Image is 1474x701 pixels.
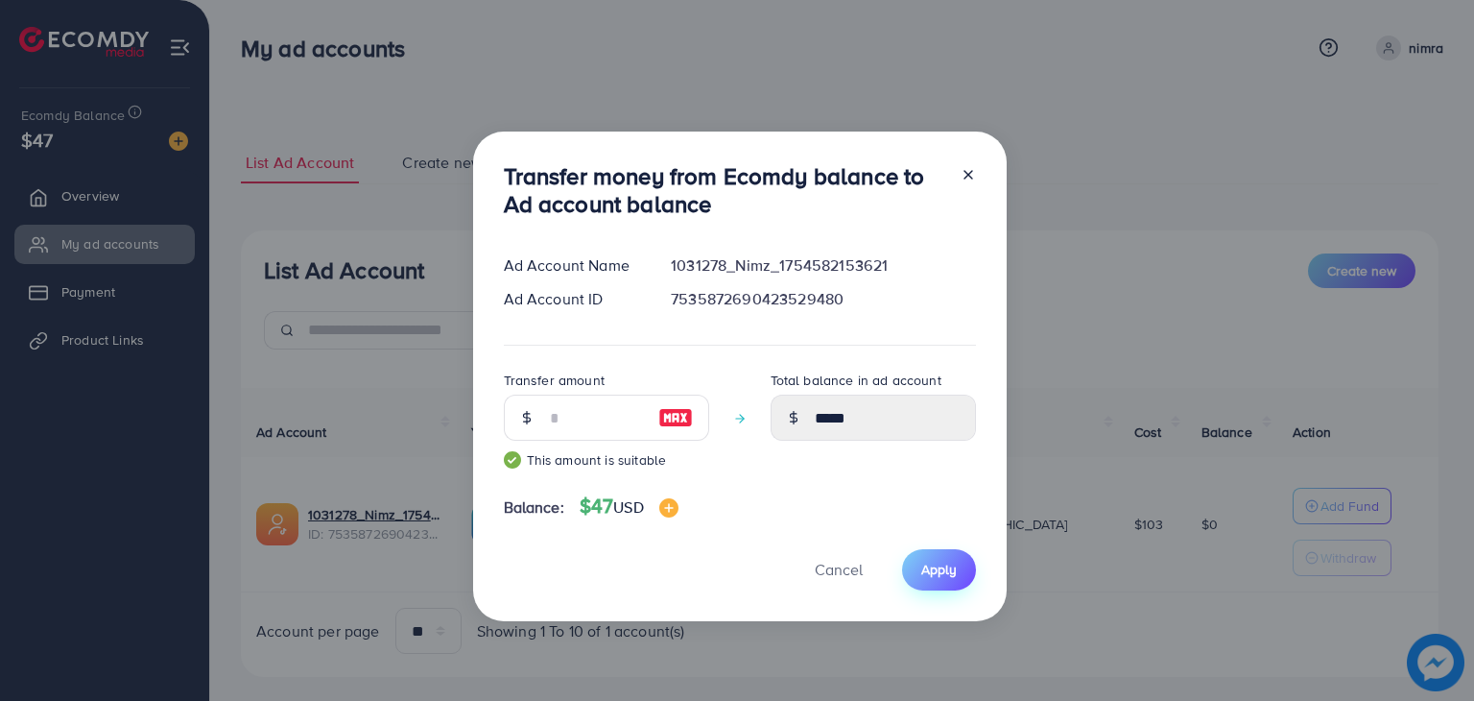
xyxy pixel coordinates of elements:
[504,450,709,470] small: This amount is suitable
[921,560,957,579] span: Apply
[504,162,945,218] h3: Transfer money from Ecomdy balance to Ad account balance
[488,288,656,310] div: Ad Account ID
[655,288,990,310] div: 7535872690423529480
[658,406,693,429] img: image
[504,371,605,390] label: Transfer amount
[791,549,887,591] button: Cancel
[488,254,656,277] div: Ad Account Name
[504,496,564,519] span: Balance:
[613,496,643,518] span: USD
[815,559,863,580] span: Cancel
[659,498,678,518] img: image
[580,495,678,519] h4: $47
[771,371,941,390] label: Total balance in ad account
[504,451,521,469] img: guide
[902,549,976,591] button: Apply
[655,254,990,277] div: 1031278_Nimz_1754582153621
